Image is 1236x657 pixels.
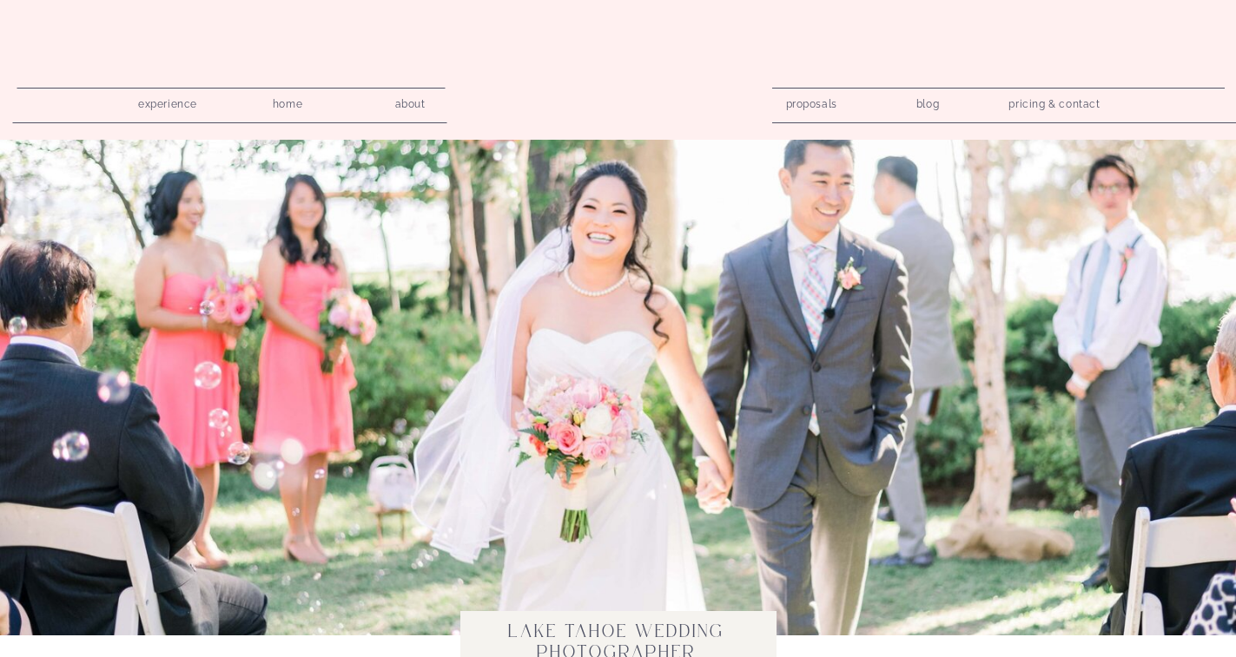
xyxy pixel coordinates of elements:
a: about [386,93,435,109]
a: home [263,93,313,109]
a: proposals [786,93,836,109]
a: blog [903,93,953,109]
a: experience [127,93,209,109]
a: pricing & contact [1002,93,1107,117]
